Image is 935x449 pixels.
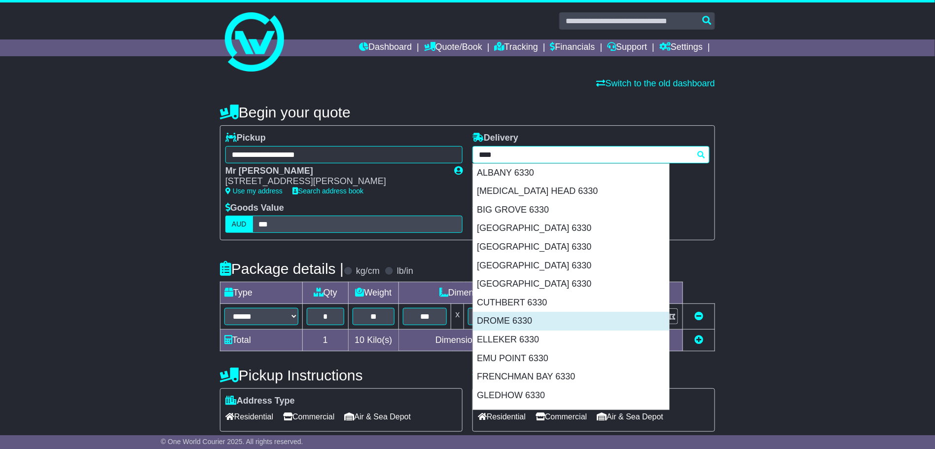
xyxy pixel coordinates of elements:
[473,368,669,386] div: FRENCHMAN BAY 6330
[303,330,349,351] td: 1
[473,331,669,349] div: ELLEKER 6330
[220,261,344,277] h4: Package details |
[659,39,703,56] a: Settings
[399,330,582,351] td: Dimensions in Centimetre(s)
[348,330,399,351] td: Kilo(s)
[225,176,444,187] div: [STREET_ADDRESS][PERSON_NAME]
[225,133,266,144] label: Pickup
[397,266,413,277] label: lb/in
[283,409,334,424] span: Commercial
[359,39,412,56] a: Dashboard
[694,335,703,345] a: Add new item
[597,78,715,88] a: Switch to the old dashboard
[225,166,444,177] div: Mr [PERSON_NAME]
[399,282,582,304] td: Dimensions (L x W x H)
[495,39,538,56] a: Tracking
[473,238,669,257] div: [GEOGRAPHIC_DATA] 6330
[220,330,303,351] td: Total
[473,349,669,368] div: EMU POINT 6330
[225,216,253,233] label: AUD
[292,187,363,195] a: Search address book
[345,409,411,424] span: Air & Sea Depot
[473,182,669,201] div: [MEDICAL_DATA] HEAD 6330
[473,219,669,238] div: [GEOGRAPHIC_DATA] 6330
[473,386,669,405] div: GLEDHOW 6330
[225,187,283,195] a: Use my address
[355,335,364,345] span: 10
[424,39,482,56] a: Quote/Book
[356,266,380,277] label: kg/cm
[225,409,273,424] span: Residential
[473,201,669,220] div: BIG GROVE 6330
[220,282,303,304] td: Type
[694,311,703,321] a: Remove this item
[473,312,669,331] div: DROME 6330
[220,367,463,383] h4: Pickup Instructions
[536,409,587,424] span: Commercial
[220,104,715,120] h4: Begin your quote
[478,409,526,424] span: Residential
[473,405,669,423] div: [PERSON_NAME][GEOGRAPHIC_DATA] 6330
[550,39,595,56] a: Financials
[473,164,669,183] div: ALBANY 6330
[473,275,669,294] div: [GEOGRAPHIC_DATA] 6330
[597,409,664,424] span: Air & Sea Depot
[303,282,349,304] td: Qty
[348,282,399,304] td: Weight
[451,304,464,330] td: x
[472,133,518,144] label: Delivery
[473,294,669,312] div: CUTHBERT 6330
[608,39,647,56] a: Support
[161,438,303,446] span: © One World Courier 2025. All rights reserved.
[225,203,284,214] label: Goods Value
[473,257,669,275] div: [GEOGRAPHIC_DATA] 6330
[225,396,295,407] label: Address Type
